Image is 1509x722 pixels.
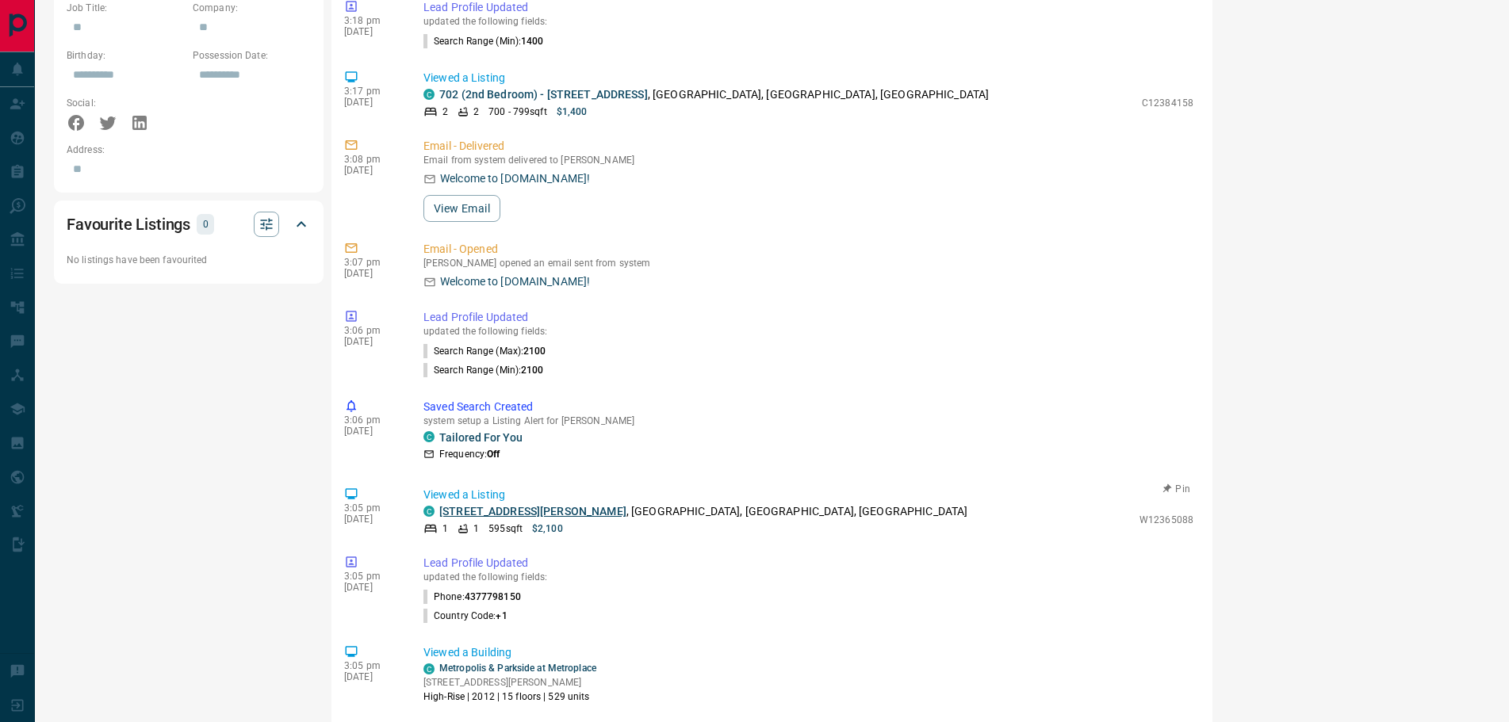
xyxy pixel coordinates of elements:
p: [DATE] [344,97,400,108]
p: Email - Opened [423,241,1193,258]
span: 2100 [521,365,543,376]
p: [DATE] [344,671,400,682]
a: [STREET_ADDRESS][PERSON_NAME] [439,505,626,518]
span: 2100 [523,346,546,357]
p: Search Range (Min) : [423,363,544,377]
p: , [GEOGRAPHIC_DATA], [GEOGRAPHIC_DATA], [GEOGRAPHIC_DATA] [439,86,989,103]
p: Welcome to [DOMAIN_NAME]! [440,273,590,290]
p: 700 - 799 sqft [488,105,546,119]
p: Welcome to [DOMAIN_NAME]! [440,170,590,187]
p: Phone : [423,590,521,604]
p: 2 [442,105,448,119]
p: Lead Profile Updated [423,555,1193,571]
p: W12365088 [1139,513,1193,527]
p: Address: [67,143,311,157]
p: [DATE] [344,165,400,176]
button: Pin [1154,482,1200,496]
p: 595 sqft [488,521,523,536]
p: [DATE] [344,336,400,347]
p: 3:05 pm [344,660,400,671]
a: 702 (2nd Bedroom) - [STREET_ADDRESS] [439,88,648,101]
span: +1 [496,610,507,621]
p: Viewed a Listing [423,487,1193,503]
p: [DATE] [344,426,400,437]
p: Viewed a Building [423,644,1193,661]
p: [DATE] [344,26,400,37]
div: condos.ca [423,431,435,442]
p: Lead Profile Updated [423,309,1193,326]
p: 1 [442,521,448,536]
p: High-Rise | 2012 | 15 floors | 529 units [423,690,596,704]
p: [DATE] [344,514,400,525]
p: Possession Date: [193,48,311,63]
p: 1 [473,521,479,536]
p: 2 [473,105,479,119]
p: Company: [193,1,311,15]
p: $2,100 [532,521,563,536]
p: Search Range (Min) : [423,34,544,48]
div: condos.ca [423,506,435,517]
p: Email - Delivered [423,138,1193,155]
p: 3:06 pm [344,414,400,426]
a: Tailored For You [439,431,523,444]
p: Email from system delivered to [PERSON_NAME] [423,155,1193,166]
p: [DATE] [344,582,400,593]
p: 0 [201,216,209,233]
p: Frequency: [439,447,500,461]
p: , [GEOGRAPHIC_DATA], [GEOGRAPHIC_DATA], [GEOGRAPHIC_DATA] [439,503,967,520]
p: Social: [67,96,185,110]
p: 3:05 pm [344,502,400,514]
p: 3:05 pm [344,571,400,582]
a: Metropolis & Parkside at Metroplace [439,663,596,674]
p: Country Code : [423,609,507,623]
p: [DATE] [344,268,400,279]
p: Search Range (Max) : [423,344,546,358]
p: [STREET_ADDRESS][PERSON_NAME] [423,675,596,690]
p: 3:07 pm [344,257,400,268]
span: 4377798150 [465,591,521,602]
p: updated the following fields: [423,571,1193,583]
h2: Favourite Listings [67,212,190,237]
p: 3:08 pm [344,154,400,165]
p: [PERSON_NAME] opened an email sent from system [423,258,1193,269]
p: updated the following fields: [423,16,1193,27]
strong: Off [487,449,500,460]
p: C12384158 [1142,96,1193,110]
p: Birthday: [67,48,185,63]
p: system setup a Listing Alert for [PERSON_NAME] [423,415,1193,426]
div: condos.ca [423,663,435,674]
p: $1,400 [557,105,588,119]
button: View Email [423,195,500,222]
p: 3:18 pm [344,15,400,26]
p: Viewed a Listing [423,70,1193,86]
p: 3:17 pm [344,86,400,97]
p: Saved Search Created [423,399,1193,415]
div: condos.ca [423,89,435,100]
div: Favourite Listings0 [67,205,311,243]
p: updated the following fields: [423,326,1193,337]
p: Job Title: [67,1,185,15]
p: 3:06 pm [344,325,400,336]
span: 1400 [521,36,543,47]
p: No listings have been favourited [67,253,311,267]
